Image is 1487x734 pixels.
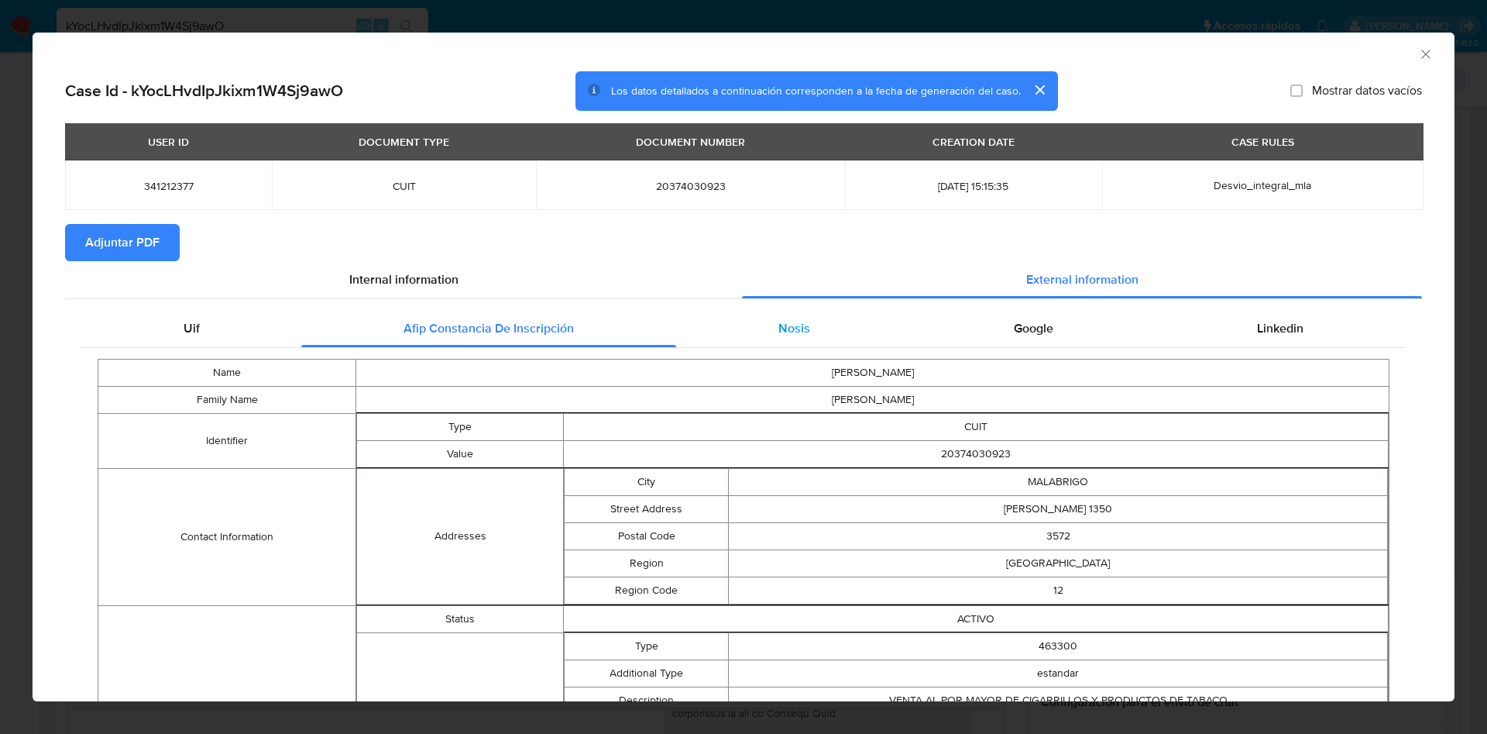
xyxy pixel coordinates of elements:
span: Uif [184,319,200,337]
span: 341212377 [84,179,253,193]
td: Addresses [357,468,563,605]
span: Google [1014,319,1053,337]
div: DOCUMENT TYPE [349,129,458,155]
td: 20374030923 [563,440,1388,467]
button: cerrar [1021,71,1058,109]
td: CUIT [563,413,1388,440]
span: Los datos detallados a continuación corresponden a la fecha de generación del caso. [611,83,1021,98]
td: Street Address [564,495,729,522]
input: Mostrar datos vacíos [1290,84,1303,97]
td: [PERSON_NAME] [356,386,1389,413]
span: [DATE] 15:15:35 [864,179,1083,193]
div: Detailed info [65,261,1422,298]
td: Family Name [98,386,356,413]
td: VENTA AL POR MAYOR DE CIGARRILLOS Y PRODUCTOS DE TABACO [729,687,1388,714]
button: Cerrar ventana [1418,47,1432,60]
span: Linkedin [1257,319,1303,337]
td: City [564,468,729,495]
div: closure-recommendation-modal [33,33,1454,701]
td: Additional Type [564,660,729,687]
td: [PERSON_NAME] 1350 [729,495,1388,522]
div: USER ID [139,129,198,155]
span: Mostrar datos vacíos [1312,83,1422,98]
td: Type [357,413,563,440]
div: DOCUMENT NUMBER [627,129,754,155]
td: MALABRIGO [729,468,1388,495]
span: Internal information [349,271,458,288]
td: Description [564,687,729,714]
div: CASE RULES [1222,129,1303,155]
td: estandar [729,660,1388,687]
td: Postal Code [564,522,729,550]
span: Nosis [778,319,810,337]
span: External information [1026,271,1138,288]
span: 20374030923 [555,179,826,193]
span: CUIT [290,179,517,193]
h2: Case Id - kYocLHvdIpJkixm1W4Sj9awO [65,81,343,101]
td: 3572 [729,522,1388,550]
div: CREATION DATE [923,129,1024,155]
td: [PERSON_NAME] [356,359,1389,386]
span: Afip Constancia De Inscripción [404,319,574,337]
td: ACTIVO [563,605,1388,632]
td: Type [564,632,729,660]
td: Name [98,359,356,386]
td: 12 [729,577,1388,604]
span: Adjuntar PDF [85,226,160,260]
td: [GEOGRAPHIC_DATA] [729,550,1388,577]
td: Region [564,550,729,577]
td: Identifier [98,413,356,468]
button: Adjuntar PDF [65,224,180,261]
td: Region Code [564,577,729,604]
td: 463300 [729,632,1388,660]
td: Contact Information [98,468,356,605]
div: Detailed external info [81,310,1406,347]
td: Value [357,440,563,467]
span: Desvio_integral_mla [1214,177,1311,193]
td: Status [357,605,563,632]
